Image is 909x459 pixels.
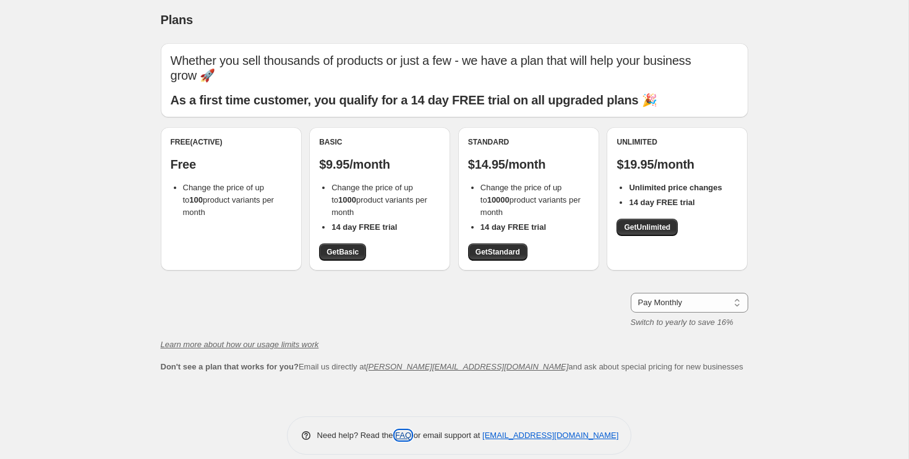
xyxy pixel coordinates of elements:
[480,222,546,232] b: 14 day FREE trial
[161,362,299,371] b: Don't see a plan that works for you?
[395,431,411,440] a: FAQ
[317,431,396,440] span: Need help? Read the
[631,318,733,327] i: Switch to yearly to save 16%
[161,340,319,349] a: Learn more about how our usage limits work
[326,247,359,257] span: Get Basic
[624,222,670,232] span: Get Unlimited
[629,198,694,207] b: 14 day FREE trial
[338,195,356,204] b: 1000
[617,137,738,147] div: Unlimited
[480,183,581,217] span: Change the price of up to product variants per month
[468,243,527,261] a: GetStandard
[629,183,722,192] b: Unlimited price changes
[189,195,203,204] b: 100
[319,157,440,172] p: $9.95/month
[468,157,589,172] p: $14.95/month
[617,157,738,172] p: $19.95/month
[411,431,482,440] span: or email support at
[617,219,678,236] a: GetUnlimited
[319,137,440,147] div: Basic
[366,362,568,371] a: [PERSON_NAME][EMAIL_ADDRESS][DOMAIN_NAME]
[331,222,397,232] b: 14 day FREE trial
[183,183,274,217] span: Change the price of up to product variants per month
[487,195,510,204] b: 10000
[331,183,427,217] span: Change the price of up to product variants per month
[161,13,193,27] span: Plans
[171,157,292,172] p: Free
[319,243,366,261] a: GetBasic
[482,431,618,440] a: [EMAIL_ADDRESS][DOMAIN_NAME]
[171,53,738,83] p: Whether you sell thousands of products or just a few - we have a plan that will help your busines...
[171,137,292,147] div: Free (Active)
[161,362,743,371] span: Email us directly at and ask about special pricing for new businesses
[468,137,589,147] div: Standard
[171,93,657,107] b: As a first time customer, you qualify for a 14 day FREE trial on all upgraded plans 🎉
[476,247,520,257] span: Get Standard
